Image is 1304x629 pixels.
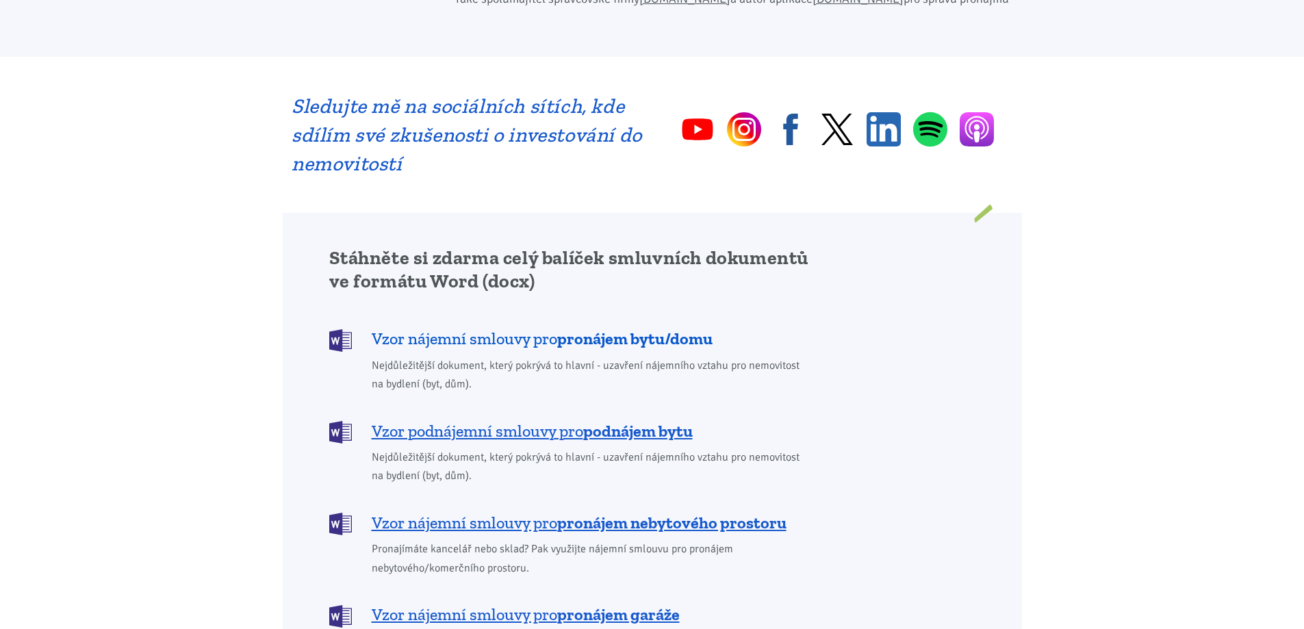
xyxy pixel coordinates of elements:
span: Vzor nájemní smlouvy pro [372,328,713,350]
span: Nejdůležitější dokument, který pokrývá to hlavní - uzavření nájemního vztahu pro nemovitost na by... [372,448,809,485]
a: Apple Podcasts [960,112,994,146]
a: Instagram [727,112,761,146]
h2: Sledujte mě na sociálních sítích, kde sdílím své zkušenosti o investování do nemovitostí [292,92,643,178]
span: Nejdůležitější dokument, který pokrývá to hlavní - uzavření nájemního vztahu pro nemovitost na by... [372,357,809,394]
a: Vzor podnájemní smlouvy propodnájem bytu [329,420,809,442]
a: Linkedin [867,112,901,146]
h2: Stáhněte si zdarma celý balíček smluvních dokumentů ve formátu Word (docx) [329,246,809,293]
a: Vzor nájemní smlouvy propronájem bytu/domu [329,328,809,350]
b: pronájem garáže [557,604,680,624]
img: DOCX (Word) [329,329,352,352]
b: podnájem bytu [583,421,693,441]
b: pronájem nebytového prostoru [557,513,787,532]
b: pronájem bytu/domu [557,329,713,348]
span: Vzor nájemní smlouvy pro [372,512,787,534]
a: YouTube [680,112,715,146]
a: Vzor nájemní smlouvy propronájem garáže [329,604,809,626]
span: Vzor nájemní smlouvy pro [372,604,680,626]
img: DOCX (Word) [329,605,352,628]
a: Facebook [774,112,808,146]
span: Pronajímáte kancelář nebo sklad? Pak využijte nájemní smlouvu pro pronájem nebytového/komerčního ... [372,540,809,577]
a: Twitter [820,112,854,146]
img: DOCX (Word) [329,421,352,444]
a: Spotify [913,112,947,147]
span: Vzor podnájemní smlouvy pro [372,420,693,442]
img: DOCX (Word) [329,513,352,535]
a: Vzor nájemní smlouvy propronájem nebytového prostoru [329,511,809,534]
